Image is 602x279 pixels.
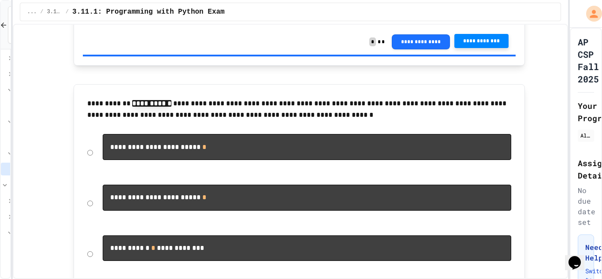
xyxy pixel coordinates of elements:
[580,131,591,139] div: Alexandria Pleasant
[66,8,69,15] span: /
[585,242,587,263] h3: Need Help?
[47,8,62,15] span: 3.11: Programming with Python Exam
[578,100,594,124] h2: Your Progress
[565,244,593,270] iframe: chat widget
[578,185,594,227] div: No due date set
[72,7,225,17] span: 3.11.1: Programming with Python Exam
[40,8,43,15] span: /
[27,8,37,15] span: ...
[578,36,599,85] h1: AP CSP Fall 2025
[578,157,594,182] h2: Assignment Details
